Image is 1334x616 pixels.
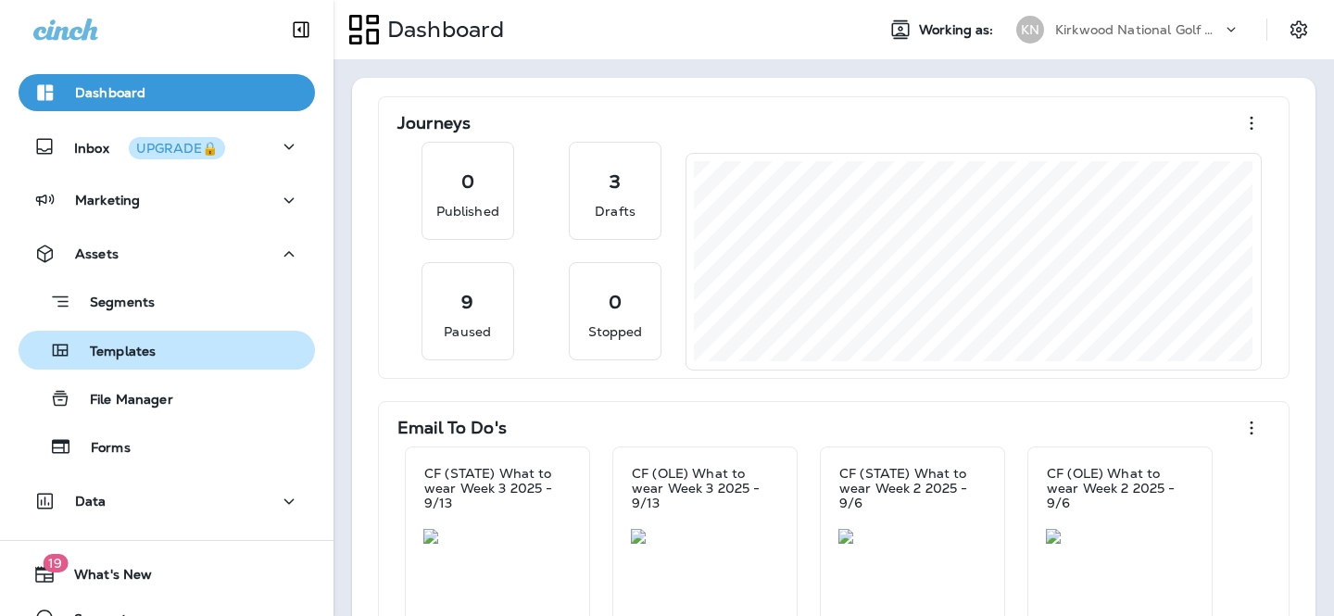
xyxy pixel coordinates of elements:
img: de393b22-1a50-4837-accd-9ce60f81038c.jpg [631,529,779,544]
button: Templates [19,331,315,370]
button: Dashboard [19,74,315,111]
button: Data [19,483,315,520]
button: Assets [19,235,315,272]
span: What's New [56,567,152,589]
p: Paused [444,322,491,341]
span: Working as: [919,22,998,38]
img: 787e9132-7788-4673-97fd-07759c8eb6c9.jpg [1046,529,1194,544]
p: Kirkwood National Golf Club [1055,22,1222,37]
p: Email To Do's [397,419,507,437]
p: Inbox [74,137,225,157]
p: Segments [71,295,155,313]
p: File Manager [71,392,173,409]
p: CF (STATE) What to wear Week 3 2025 - 9/13 [424,466,571,510]
p: 9 [461,293,473,311]
div: KN [1016,16,1044,44]
p: Data [75,494,107,509]
button: 19What's New [19,556,315,593]
p: Templates [71,344,156,361]
div: UPGRADE🔒 [136,142,218,155]
p: Stopped [588,322,643,341]
button: Marketing [19,182,315,219]
p: Drafts [595,202,636,220]
img: 598b0891-0d6e-43e3-8a81-ca594bf7fa6f.jpg [838,529,987,544]
p: Published [436,202,499,220]
p: CF (OLE) What to wear Week 3 2025 - 9/13 [632,466,778,510]
p: 0 [461,172,474,191]
p: 0 [609,293,622,311]
button: Collapse Sidebar [275,11,327,48]
p: Forms [72,440,131,458]
button: Settings [1282,13,1315,46]
p: 3 [610,172,621,191]
button: UPGRADE🔒 [129,137,225,159]
p: CF (STATE) What to wear Week 2 2025 - 9/6 [839,466,986,510]
button: File Manager [19,379,315,418]
p: Dashboard [380,16,504,44]
button: InboxUPGRADE🔒 [19,128,315,165]
p: Marketing [75,193,140,207]
p: Assets [75,246,119,261]
p: Journeys [397,114,471,132]
img: d03075df-65e2-44e0-ace0-4f887db059e9.jpg [423,529,572,544]
p: CF (OLE) What to wear Week 2 2025 - 9/6 [1047,466,1193,510]
p: Dashboard [75,85,145,100]
button: Forms [19,427,315,466]
button: Segments [19,282,315,321]
span: 19 [43,554,68,572]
